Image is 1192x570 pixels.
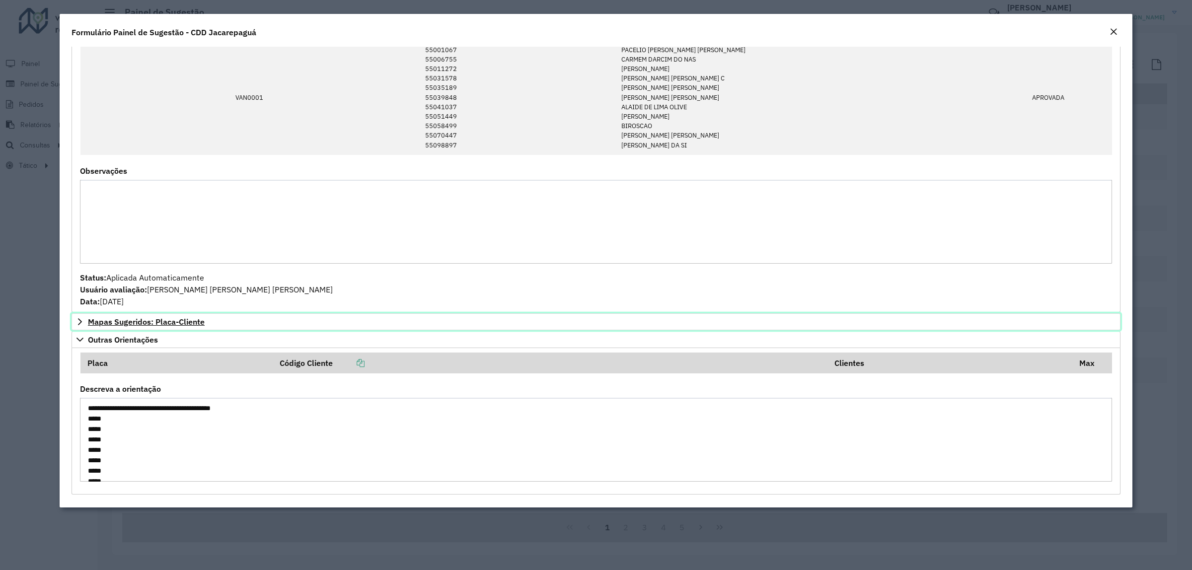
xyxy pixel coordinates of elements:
button: Close [1107,26,1120,39]
strong: Status: [80,273,106,283]
a: Mapas Sugeridos: Placa-Cliente [72,313,1120,330]
td: VAN0001 [230,40,306,155]
em: Fechar [1110,28,1117,36]
span: Outras Orientações [88,336,158,344]
h4: Formulário Painel de Sugestão - CDD Jacarepaguá [72,26,256,38]
div: Outras Orientações [72,348,1120,495]
th: Código Cliente [273,353,828,373]
strong: Usuário avaliação: [80,285,147,294]
label: Descreva a orientação [80,383,161,395]
a: Outras Orientações [72,331,1120,348]
td: PACELIO [PERSON_NAME] [PERSON_NAME] CARMEM DARCIM DO NAS [PERSON_NAME] [PERSON_NAME] [PERSON_NAME... [616,40,941,155]
td: 55001067 55006755 55011272 55031578 55035189 55039848 55041037 55051449 55058499 55070447 55098897 [420,40,616,155]
td: APROVADA [1027,40,1112,155]
th: Placa [80,353,273,373]
span: Mapas Sugeridos: Placa-Cliente [88,318,205,326]
label: Observações [80,165,127,177]
span: Aplicada Automaticamente [PERSON_NAME] [PERSON_NAME] [PERSON_NAME] [DATE] [80,273,333,306]
a: Copiar [333,358,365,368]
th: Max [1072,353,1112,373]
th: Clientes [828,353,1072,373]
strong: Data: [80,296,100,306]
